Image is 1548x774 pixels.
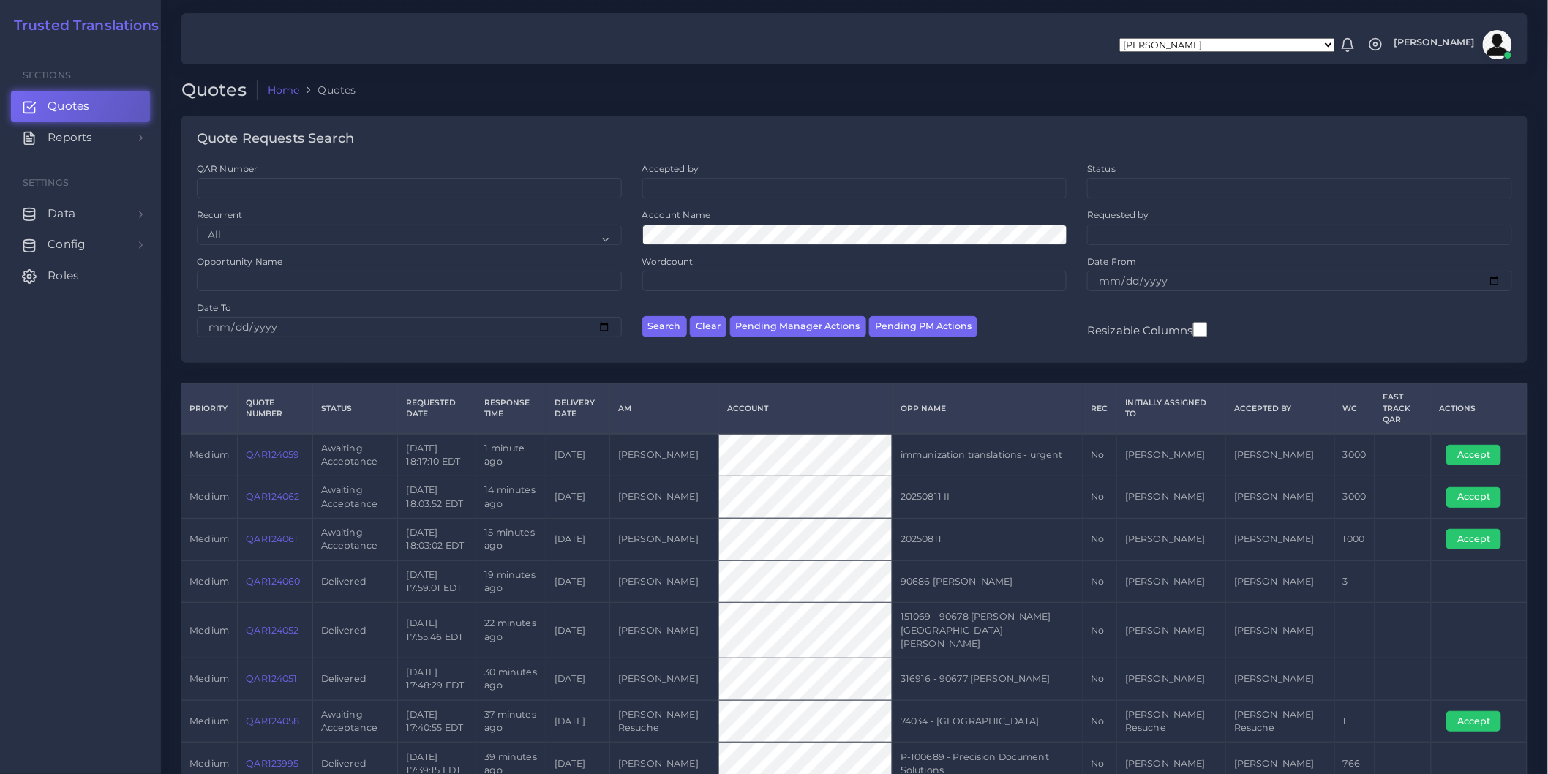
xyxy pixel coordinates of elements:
[1087,208,1149,221] label: Requested by
[1225,518,1334,560] td: [PERSON_NAME]
[1334,434,1375,476] td: 3000
[246,625,298,636] a: QAR124052
[48,236,86,252] span: Config
[476,476,546,519] td: 14 minutes ago
[1083,384,1116,434] th: REC
[609,700,718,743] td: [PERSON_NAME] Resuche
[1334,700,1375,743] td: 1
[189,758,229,769] span: medium
[476,434,546,476] td: 1 minute ago
[1083,560,1116,603] td: No
[11,91,150,121] a: Quotes
[246,758,298,769] a: QAR123995
[1446,529,1501,549] button: Accept
[1116,603,1225,658] td: [PERSON_NAME]
[11,260,150,291] a: Roles
[268,83,300,97] a: Home
[609,384,718,434] th: AM
[892,560,1083,603] td: 90686 [PERSON_NAME]
[642,162,699,175] label: Accepted by
[1116,384,1225,434] th: Initially Assigned to
[11,229,150,260] a: Config
[238,384,312,434] th: Quote Number
[398,476,476,519] td: [DATE] 18:03:52 EDT
[246,715,299,726] a: QAR124058
[1334,518,1375,560] td: 1000
[189,715,229,726] span: medium
[546,603,609,658] td: [DATE]
[197,301,231,314] label: Date To
[1083,434,1116,476] td: No
[609,560,718,603] td: [PERSON_NAME]
[1225,434,1334,476] td: [PERSON_NAME]
[4,18,159,34] h2: Trusted Translations
[1225,603,1334,658] td: [PERSON_NAME]
[609,476,718,519] td: [PERSON_NAME]
[690,316,726,337] button: Clear
[197,162,258,175] label: QAR Number
[1394,38,1475,48] span: [PERSON_NAME]
[1334,476,1375,519] td: 3000
[11,122,150,153] a: Reports
[299,83,356,97] li: Quotes
[718,384,892,434] th: Account
[197,255,282,268] label: Opportunity Name
[181,384,238,434] th: Priority
[246,533,298,544] a: QAR124061
[1431,384,1527,434] th: Actions
[246,673,297,684] a: QAR124051
[1087,255,1136,268] label: Date From
[189,625,229,636] span: medium
[398,518,476,560] td: [DATE] 18:03:02 EDT
[642,208,711,221] label: Account Name
[892,476,1083,519] td: 20250811 II
[1083,603,1116,658] td: No
[1193,320,1208,339] input: Resizable Columns
[476,700,546,743] td: 37 minutes ago
[1083,700,1116,743] td: No
[1387,30,1517,59] a: [PERSON_NAME]avatar
[546,384,609,434] th: Delivery Date
[189,449,229,460] span: medium
[476,384,546,434] th: Response Time
[1116,700,1225,743] td: [PERSON_NAME] Resuche
[642,255,694,268] label: Wordcount
[189,533,229,544] span: medium
[1446,491,1511,502] a: Accept
[609,603,718,658] td: [PERSON_NAME]
[1116,560,1225,603] td: [PERSON_NAME]
[1083,658,1116,701] td: No
[181,80,258,101] h2: Quotes
[546,434,609,476] td: [DATE]
[23,69,71,80] span: Sections
[1116,518,1225,560] td: [PERSON_NAME]
[1446,715,1511,726] a: Accept
[1087,320,1207,339] label: Resizable Columns
[1446,445,1501,465] button: Accept
[398,434,476,476] td: [DATE] 18:17:10 EDT
[609,518,718,560] td: [PERSON_NAME]
[546,700,609,743] td: [DATE]
[1483,30,1512,59] img: avatar
[892,603,1083,658] td: 151069 - 90678 [PERSON_NAME][GEOGRAPHIC_DATA][PERSON_NAME]
[48,268,79,284] span: Roles
[246,576,300,587] a: QAR124060
[1446,448,1511,459] a: Accept
[1446,533,1511,544] a: Accept
[23,177,69,188] span: Settings
[398,603,476,658] td: [DATE] 17:55:46 EDT
[1225,384,1334,434] th: Accepted by
[476,658,546,701] td: 30 minutes ago
[197,131,354,147] h4: Quote Requests Search
[398,658,476,701] td: [DATE] 17:48:29 EDT
[1087,162,1116,175] label: Status
[312,384,398,434] th: Status
[1083,476,1116,519] td: No
[869,316,977,337] button: Pending PM Actions
[246,491,299,502] a: QAR124062
[1116,434,1225,476] td: [PERSON_NAME]
[609,658,718,701] td: [PERSON_NAME]
[398,384,476,434] th: Requested Date
[476,518,546,560] td: 15 minutes ago
[1225,658,1334,701] td: [PERSON_NAME]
